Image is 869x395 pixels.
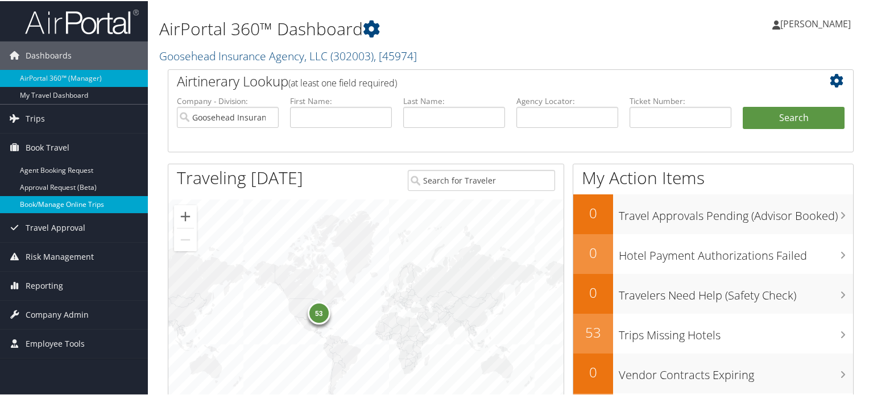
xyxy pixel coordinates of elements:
a: 0Travel Approvals Pending (Advisor Booked) [573,193,853,233]
h3: Trips Missing Hotels [619,321,853,342]
span: Reporting [26,271,63,299]
h2: Airtinerary Lookup [177,70,788,90]
a: [PERSON_NAME] [772,6,862,40]
a: 0Travelers Need Help (Safety Check) [573,273,853,313]
span: Company Admin [26,300,89,328]
img: airportal-logo.png [25,7,139,34]
a: 0Vendor Contracts Expiring [573,352,853,392]
span: Dashboards [26,40,72,69]
span: [PERSON_NAME] [780,16,851,29]
h3: Hotel Payment Authorizations Failed [619,241,853,263]
span: , [ 45974 ] [374,47,417,63]
div: 53 [307,301,330,323]
button: Zoom in [174,204,197,227]
a: 0Hotel Payment Authorizations Failed [573,233,853,273]
h3: Vendor Contracts Expiring [619,360,853,382]
h1: Traveling [DATE] [177,165,303,189]
button: Search [743,106,845,128]
button: Zoom out [174,227,197,250]
label: Ticket Number: [630,94,731,106]
a: 53Trips Missing Hotels [573,313,853,352]
h1: My Action Items [573,165,853,189]
h3: Travel Approvals Pending (Advisor Booked) [619,201,853,223]
label: Company - Division: [177,94,279,106]
span: Trips [26,103,45,132]
h2: 0 [573,282,613,301]
span: Travel Approval [26,213,85,241]
h1: AirPortal 360™ Dashboard [159,16,628,40]
span: Risk Management [26,242,94,270]
h2: 53 [573,322,613,341]
input: Search for Traveler [408,169,556,190]
label: Last Name: [403,94,505,106]
h2: 0 [573,202,613,222]
h2: 0 [573,361,613,381]
label: First Name: [290,94,392,106]
a: Goosehead Insurance Agency, LLC [159,47,417,63]
span: (at least one field required) [288,76,397,88]
span: Employee Tools [26,329,85,357]
h2: 0 [573,242,613,261]
h3: Travelers Need Help (Safety Check) [619,281,853,302]
span: Book Travel [26,132,69,161]
label: Agency Locator: [516,94,618,106]
span: ( 302003 ) [330,47,374,63]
